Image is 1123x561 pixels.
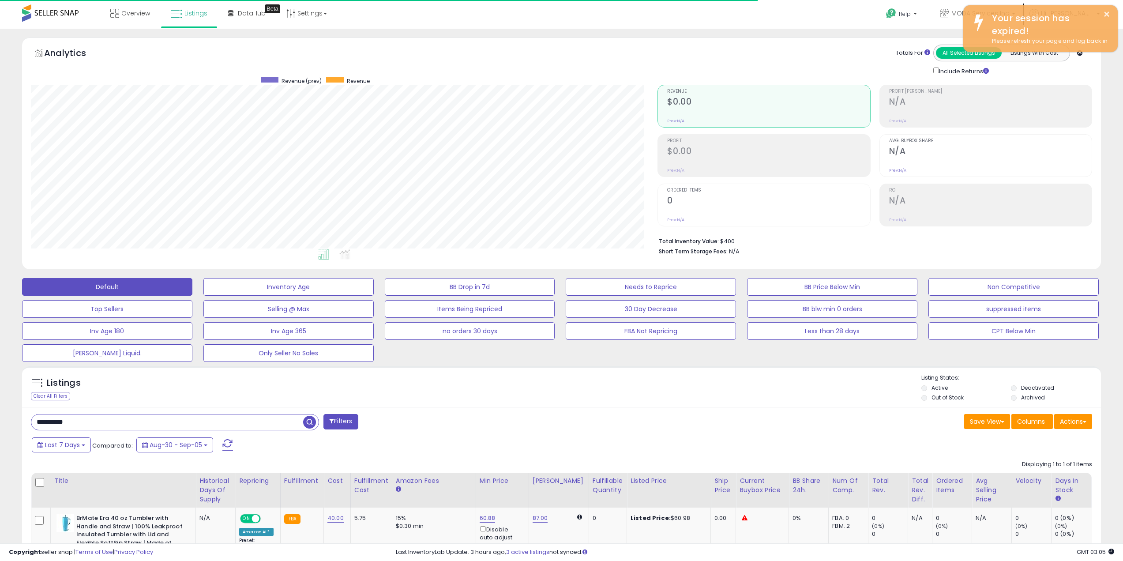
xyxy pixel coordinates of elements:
[396,476,472,486] div: Amazon Fees
[889,168,906,173] small: Prev: N/A
[951,9,1009,18] span: MODA Services Inc
[1001,47,1067,59] button: Listings With Cost
[832,522,861,530] div: FBM: 2
[199,476,232,504] div: Historical Days Of Supply
[1022,460,1092,469] div: Displaying 1 to 1 of 1 items
[593,514,620,522] div: 0
[259,515,274,523] span: OFF
[872,530,908,538] div: 0
[22,278,192,296] button: Default
[714,476,732,495] div: Ship Price
[1015,530,1051,538] div: 0
[9,548,41,556] strong: Copyright
[136,437,213,452] button: Aug-30 - Sep-05
[928,300,1099,318] button: suppressed items
[354,476,388,495] div: Fulfillment Cost
[1015,476,1048,486] div: Velocity
[385,300,555,318] button: Items Being Repriced
[203,322,374,340] button: Inv Age 365
[56,514,74,532] img: 31vnRcD8tfL._SL40_.jpg
[396,548,1114,557] div: Last InventoryLab Update: 3 hours ago, not synced.
[964,414,1010,429] button: Save View
[480,514,496,523] a: 60.88
[832,476,864,495] div: Num of Comp.
[928,322,1099,340] button: CPT Below Min
[936,476,968,495] div: Ordered Items
[1055,523,1067,530] small: (0%)
[396,514,469,522] div: 15%
[1015,523,1028,530] small: (0%)
[203,300,374,318] button: Selling @ Max
[928,278,1099,296] button: Non Competitive
[740,476,785,495] div: Current Buybox Price
[396,486,401,493] small: Amazon Fees.
[889,196,1092,207] h2: N/A
[1054,414,1092,429] button: Actions
[284,514,300,524] small: FBA
[22,344,192,362] button: [PERSON_NAME] Liquid.
[327,514,344,523] a: 40.00
[899,10,911,18] span: Help
[985,12,1111,37] div: Your session has expired!
[203,344,374,362] button: Only Seller No Sales
[385,278,555,296] button: BB Drop in 7d
[631,514,671,522] b: Listed Price:
[936,530,972,538] div: 0
[667,118,684,124] small: Prev: N/A
[396,522,469,530] div: $0.30 min
[480,476,525,486] div: Min Price
[1011,414,1053,429] button: Columns
[566,300,736,318] button: 30 Day Decrease
[631,514,704,522] div: $60.98
[22,322,192,340] button: Inv Age 180
[889,188,1092,193] span: ROI
[284,476,320,486] div: Fulfillment
[985,37,1111,45] div: Please refresh your page and log back in
[75,548,113,556] a: Terms of Use
[45,441,80,449] span: Last 7 Days
[1103,9,1110,20] button: ×
[1055,495,1060,503] small: Days In Stock.
[936,523,948,530] small: (0%)
[480,524,522,550] div: Disable auto adjust min
[912,514,925,522] div: N/A
[22,300,192,318] button: Top Sellers
[54,476,192,486] div: Title
[238,9,266,18] span: DataHub
[1021,394,1045,401] label: Archived
[203,278,374,296] button: Inventory Age
[872,476,904,495] div: Total Rev.
[886,8,897,19] i: Get Help
[889,97,1092,109] h2: N/A
[667,217,684,222] small: Prev: N/A
[872,514,908,522] div: 0
[44,47,103,61] h5: Analytics
[659,248,728,255] b: Short Term Storage Fees:
[114,548,153,556] a: Privacy Policy
[1015,514,1051,522] div: 0
[239,476,277,486] div: Repricing
[747,322,917,340] button: Less than 28 days
[747,300,917,318] button: BB blw min 0 orders
[533,476,585,486] div: [PERSON_NAME]
[566,322,736,340] button: FBA Not Repricing
[1077,548,1114,556] span: 2025-09-16 03:05 GMT
[889,146,1092,158] h2: N/A
[566,278,736,296] button: Needs to Reprice
[872,523,884,530] small: (0%)
[533,514,548,523] a: 87.00
[593,476,623,495] div: Fulfillable Quantity
[667,139,870,143] span: Profit
[506,548,549,556] a: 3 active listings
[832,514,861,522] div: FBA: 0
[792,514,822,522] div: 0%
[265,4,280,13] div: Tooltip anchor
[879,1,926,29] a: Help
[121,9,150,18] span: Overview
[792,476,825,495] div: BB Share 24h.
[199,514,229,522] div: N/A
[927,66,999,76] div: Include Returns
[667,196,870,207] h2: 0
[323,414,358,429] button: Filters
[385,322,555,340] button: no orders 30 days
